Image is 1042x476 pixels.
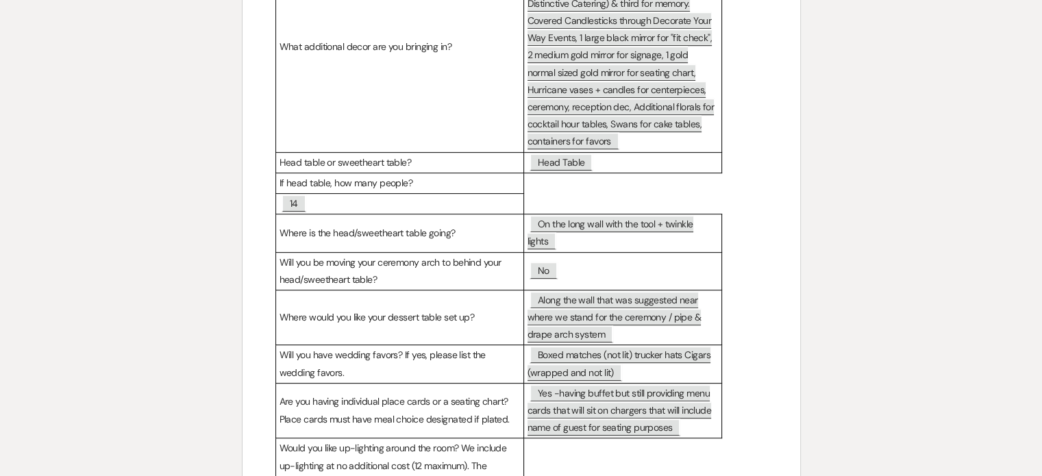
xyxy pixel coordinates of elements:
[282,195,306,212] span: 14
[280,225,520,242] p: Where is the head/sweetheart table going?
[280,154,520,171] p: Head table or sweetheart table?
[528,384,712,436] span: Yes -having buffet but still providing menu cards that will sit on chargers that will include nam...
[280,175,520,192] p: If head table, how many people?
[280,347,520,381] p: Will you have wedding favors? If yes, please list the wedding favors.
[530,153,593,171] span: Head Table
[280,254,520,288] p: Will you be moving your ceremony arch to behind your head/sweetheart table?
[280,38,520,55] p: What additional decor are you bringing in?
[528,215,693,249] span: On the long wall with the tool + twinkle lights
[280,309,520,326] p: Where would you like your dessert table set up?
[280,393,520,427] p: Are you having individual place cards or a seating chart? Place cards must have meal choice desig...
[528,291,702,342] span: Along the wall that was suggested near where we stand for the ceremony / pipe & drape arch system
[528,346,710,380] span: Boxed matches (not lit) trucker hats Cigars (wrapped and not lit)
[530,262,558,279] span: No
